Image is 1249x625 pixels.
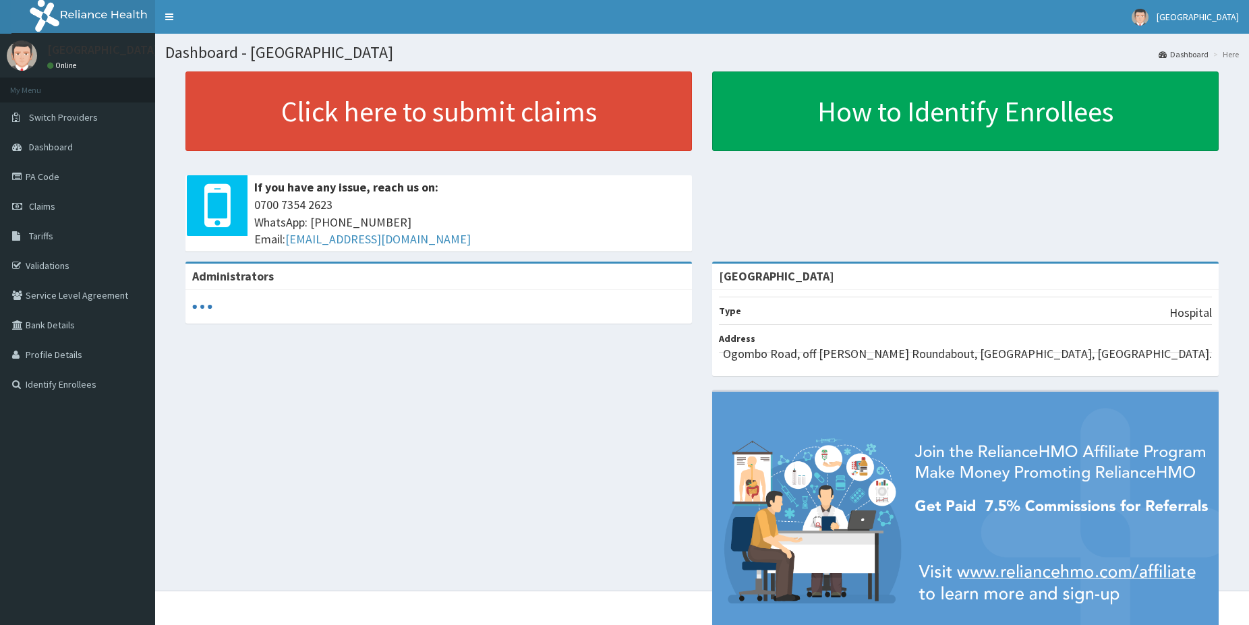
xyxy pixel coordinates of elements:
[1157,11,1239,23] span: [GEOGRAPHIC_DATA]
[1169,304,1212,322] p: Hospital
[29,111,98,123] span: Switch Providers
[192,297,212,317] svg: audio-loading
[29,200,55,212] span: Claims
[29,141,73,153] span: Dashboard
[47,61,80,70] a: Online
[719,332,755,345] b: Address
[712,71,1219,151] a: How to Identify Enrollees
[719,268,834,284] strong: [GEOGRAPHIC_DATA]
[1210,49,1239,60] li: Here
[723,345,1212,363] p: Ogombo Road, off [PERSON_NAME] Roundabout, [GEOGRAPHIC_DATA], [GEOGRAPHIC_DATA].
[254,179,438,195] b: If you have any issue, reach us on:
[165,44,1239,61] h1: Dashboard - [GEOGRAPHIC_DATA]
[185,71,692,151] a: Click here to submit claims
[7,40,37,71] img: User Image
[29,230,53,242] span: Tariffs
[719,305,741,317] b: Type
[254,196,685,248] span: 0700 7354 2623 WhatsApp: [PHONE_NUMBER] Email:
[1132,9,1149,26] img: User Image
[192,268,274,284] b: Administrators
[285,231,471,247] a: [EMAIL_ADDRESS][DOMAIN_NAME]
[1159,49,1209,60] a: Dashboard
[47,44,158,56] p: [GEOGRAPHIC_DATA]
